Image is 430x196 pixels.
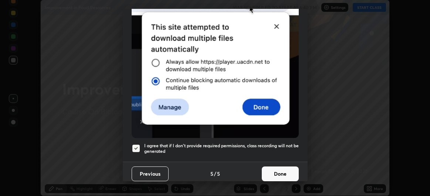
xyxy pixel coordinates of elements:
h4: 5 [217,170,220,178]
h4: / [214,170,216,178]
button: Previous [132,166,169,181]
button: Done [262,166,299,181]
h4: 5 [210,170,213,178]
h5: I agree that if I don't provide required permissions, class recording will not be generated [144,143,299,154]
